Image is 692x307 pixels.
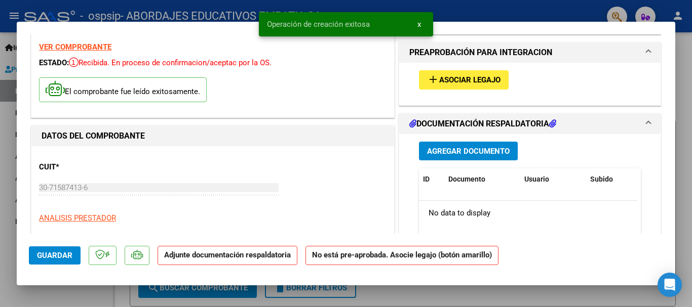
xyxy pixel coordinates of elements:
[39,213,116,223] span: ANALISIS PRESTADOR
[419,168,444,190] datatable-header-cell: ID
[164,250,291,259] strong: Adjunte documentación respaldatoria
[427,147,510,156] span: Agregar Documento
[419,142,518,160] button: Agregar Documento
[427,73,439,85] mat-icon: add
[39,77,207,102] p: El comprobante fue leído exitosamente.
[524,175,549,183] span: Usuario
[37,251,72,260] span: Guardar
[444,168,520,190] datatable-header-cell: Documento
[305,246,498,266] strong: No está pre-aprobada. Asocie legajo (botón amarillo)
[399,63,661,105] div: PREAPROBACIÓN PARA INTEGRACION
[409,15,429,33] button: x
[39,42,111,52] a: VER COMPROBANTE
[417,20,421,29] span: x
[42,131,145,141] strong: DATOS DEL COMPROBANTE
[267,19,370,29] span: Operación de creación exitosa
[590,175,613,183] span: Subido
[637,168,687,190] datatable-header-cell: Acción
[419,201,637,226] div: No data to display
[409,118,556,130] h1: DOCUMENTACIÓN RESPALDATORIA
[39,58,69,67] span: ESTADO:
[409,47,552,59] h1: PREAPROBACIÓN PARA INTEGRACION
[399,42,661,63] mat-expansion-panel-header: PREAPROBACIÓN PARA INTEGRACION
[39,232,387,243] p: ABORDAJES EDUCATIVOS EMPATIA SA
[658,273,682,297] div: Open Intercom Messenger
[69,58,272,67] span: Recibida. En proceso de confirmacion/aceptac por la OS.
[29,246,81,265] button: Guardar
[448,175,485,183] span: Documento
[423,175,430,183] span: ID
[439,76,501,85] span: Asociar Legajo
[419,70,509,89] button: Asociar Legajo
[39,161,143,173] p: CUIT
[520,168,586,190] datatable-header-cell: Usuario
[586,168,637,190] datatable-header-cell: Subido
[399,114,661,134] mat-expansion-panel-header: DOCUMENTACIÓN RESPALDATORIA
